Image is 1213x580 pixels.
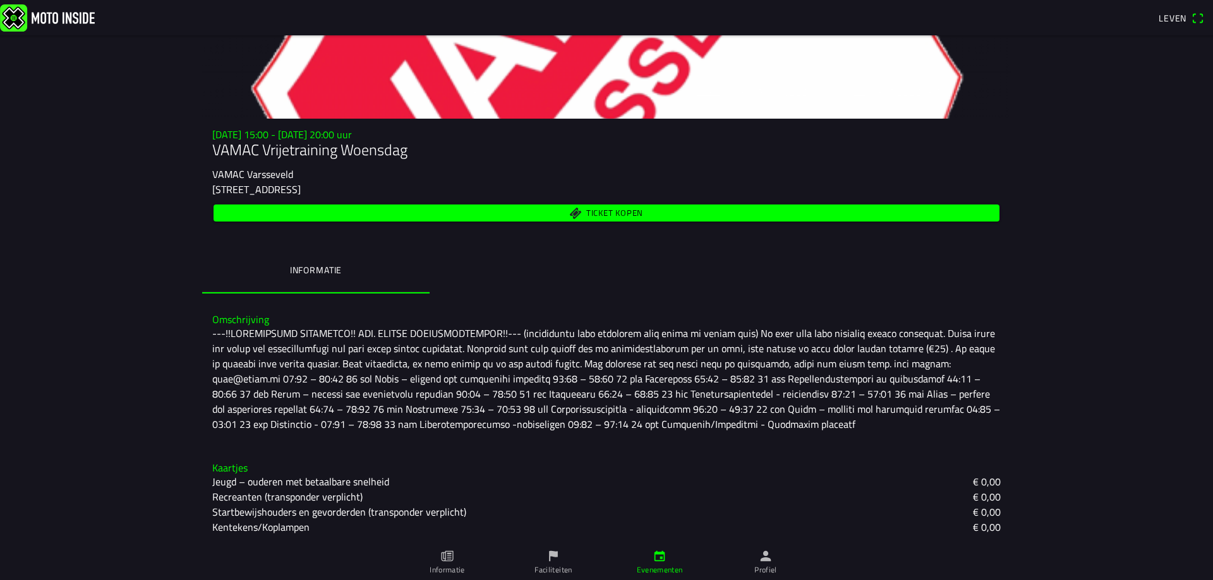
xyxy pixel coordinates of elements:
[440,549,454,563] ion-icon: papier
[653,549,667,563] ion-icon: kalender
[759,549,773,563] ion-icon: persoon
[212,474,389,489] font: Jeugd – ouderen met betaalbare snelheid
[212,460,248,475] font: Kaartjes
[212,326,1003,432] font: ---!!LOREMIPSUMD SITAMETCO!! ADI. ELITSE DOEIUSMODTEMPOR!!--- (incididuntu labo etdolorem aliq en...
[212,167,293,182] font: VAMAC Varsseveld
[290,263,342,276] font: Informatie
[637,564,683,576] font: Evenementen
[212,138,407,161] font: VAMAC Vrijetraining Woensdag
[1159,11,1186,25] font: Leven
[973,519,1001,535] font: € 0,00
[586,206,643,219] font: Ticket kopen
[534,564,572,576] font: Faciliteiten
[973,504,1001,519] font: € 0,00
[973,474,1001,489] font: € 0,00
[212,519,310,535] font: Kentekens/Koplampen
[1152,7,1210,28] a: Levenqr-scanner
[212,504,466,519] font: Startbewijshouders en gevorderden (transponder verplicht)
[212,489,363,504] font: Recreanten (transponder verplicht)
[212,182,301,197] font: [STREET_ADDRESS]
[212,312,269,327] font: Omschrijving
[546,549,560,563] ion-icon: vlag
[754,564,777,576] font: Profiel
[430,564,465,576] font: Informatie
[973,489,1001,504] font: € 0,00
[212,127,352,142] font: [DATE] 15:00 - [DATE] 20:00 uur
